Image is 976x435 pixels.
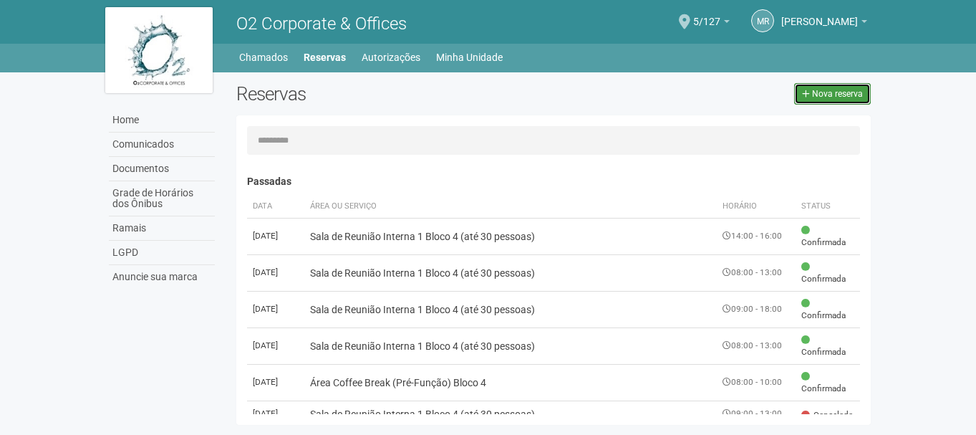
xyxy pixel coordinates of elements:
td: 09:00 - 18:00 [717,291,796,328]
td: Área Coffee Break (Pré-Função) Bloco 4 [304,364,717,401]
td: Sala de Reunião Interna 1 Bloco 4 (até 30 pessoas) [304,401,717,427]
td: 08:00 - 10:00 [717,364,796,401]
h4: Passadas [247,176,861,187]
th: Data [247,195,304,219]
a: Minha Unidade [436,47,503,67]
a: Comunicados [109,133,215,157]
a: Grade de Horários dos Ônibus [109,181,215,216]
td: Sala de Reunião Interna 1 Bloco 4 (até 30 pessoas) [304,218,717,254]
a: Anuncie sua marca [109,265,215,289]
th: Horário [717,195,796,219]
td: [DATE] [247,401,304,427]
a: Reservas [304,47,346,67]
a: Autorizações [362,47,420,67]
td: [DATE] [247,254,304,291]
a: MR [751,9,774,32]
a: [PERSON_NAME] [781,18,867,29]
td: Sala de Reunião Interna 1 Bloco 4 (até 30 pessoas) [304,328,717,364]
span: Confirmada [801,371,854,395]
td: [DATE] [247,328,304,364]
span: Confirmada [801,334,854,358]
th: Status [796,195,860,219]
span: Confirmada [801,261,854,285]
span: O2 Corporate & Offices [236,14,407,34]
span: Confirmada [801,297,854,322]
a: LGPD [109,241,215,265]
td: Sala de Reunião Interna 1 Bloco 4 (até 30 pessoas) [304,254,717,291]
span: Nova reserva [812,89,863,99]
span: Cancelada [801,409,853,421]
a: Chamados [239,47,288,67]
a: Ramais [109,216,215,241]
td: [DATE] [247,364,304,401]
td: 14:00 - 16:00 [717,218,796,254]
td: 09:00 - 13:00 [717,401,796,427]
a: 5/127 [693,18,730,29]
td: 08:00 - 13:00 [717,254,796,291]
th: Área ou Serviço [304,195,717,219]
a: Nova reserva [794,83,871,105]
span: 5/127 [693,2,720,27]
h2: Reservas [236,83,543,105]
td: 08:00 - 13:00 [717,328,796,364]
span: Confirmada [801,224,854,249]
a: Documentos [109,157,215,181]
td: [DATE] [247,218,304,254]
td: [DATE] [247,291,304,328]
span: MARCOS RAUF [781,2,858,27]
a: Home [109,108,215,133]
img: logo.jpg [105,7,213,93]
td: Sala de Reunião Interna 1 Bloco 4 (até 30 pessoas) [304,291,717,328]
